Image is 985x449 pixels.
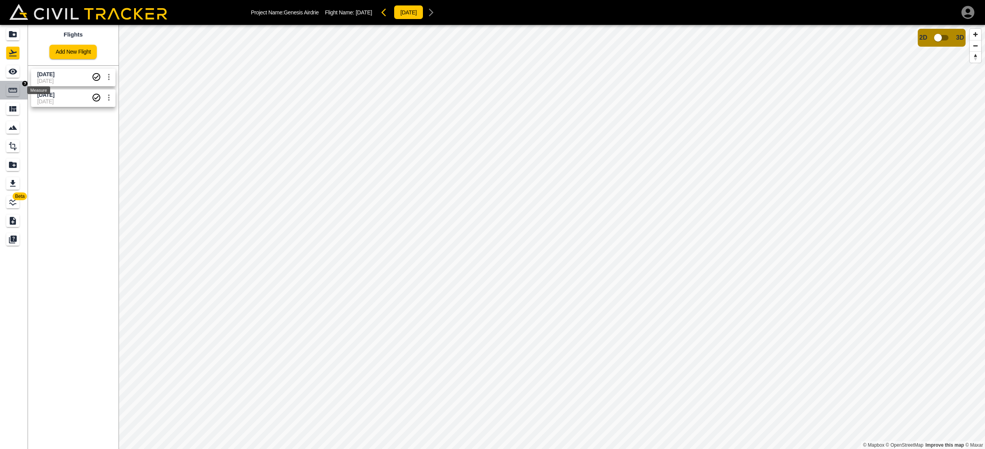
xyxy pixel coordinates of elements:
canvas: Map [119,25,985,449]
span: 2D [919,34,927,41]
a: Maxar [965,442,983,448]
a: Mapbox [863,442,884,448]
img: Civil Tracker [9,4,167,20]
a: Map feedback [926,442,964,448]
a: OpenStreetMap [886,442,924,448]
p: Flight Name: [325,9,372,16]
button: Zoom in [970,29,981,40]
button: Zoom out [970,40,981,51]
p: Project Name: Genesis Airdrie [251,9,319,16]
button: Reset bearing to north [970,51,981,63]
span: 3D [956,34,964,41]
button: [DATE] [394,5,423,19]
span: [DATE] [356,9,372,16]
div: Measure [27,86,50,94]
